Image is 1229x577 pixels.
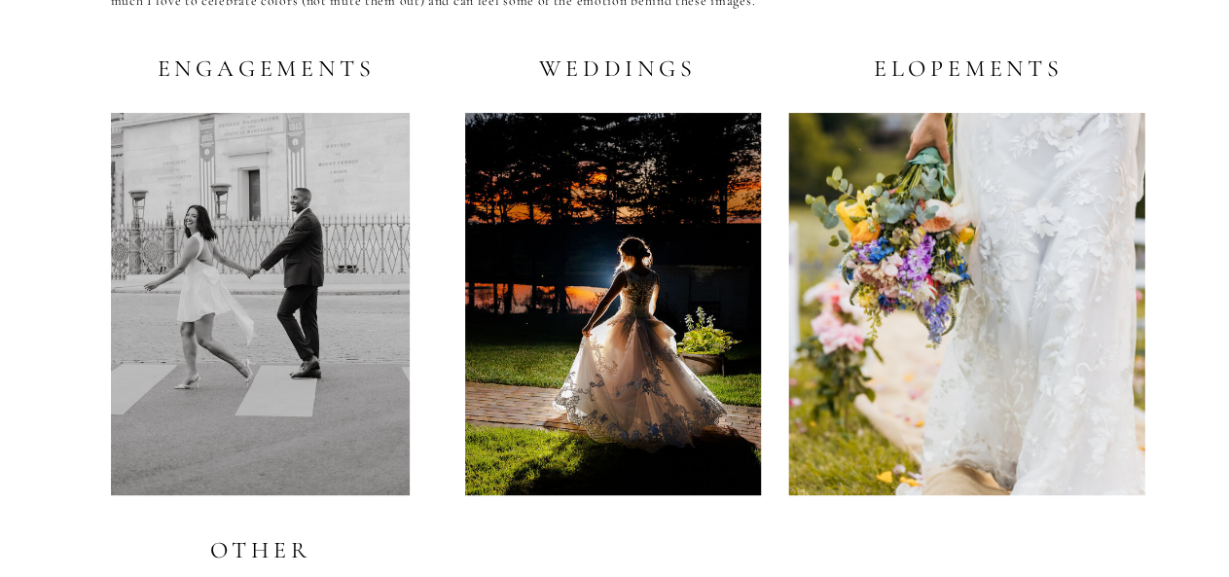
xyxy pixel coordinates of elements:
[870,55,1064,80] h2: elopements
[210,537,310,561] h2: other
[530,55,697,80] a: Weddings
[158,55,363,80] a: engagements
